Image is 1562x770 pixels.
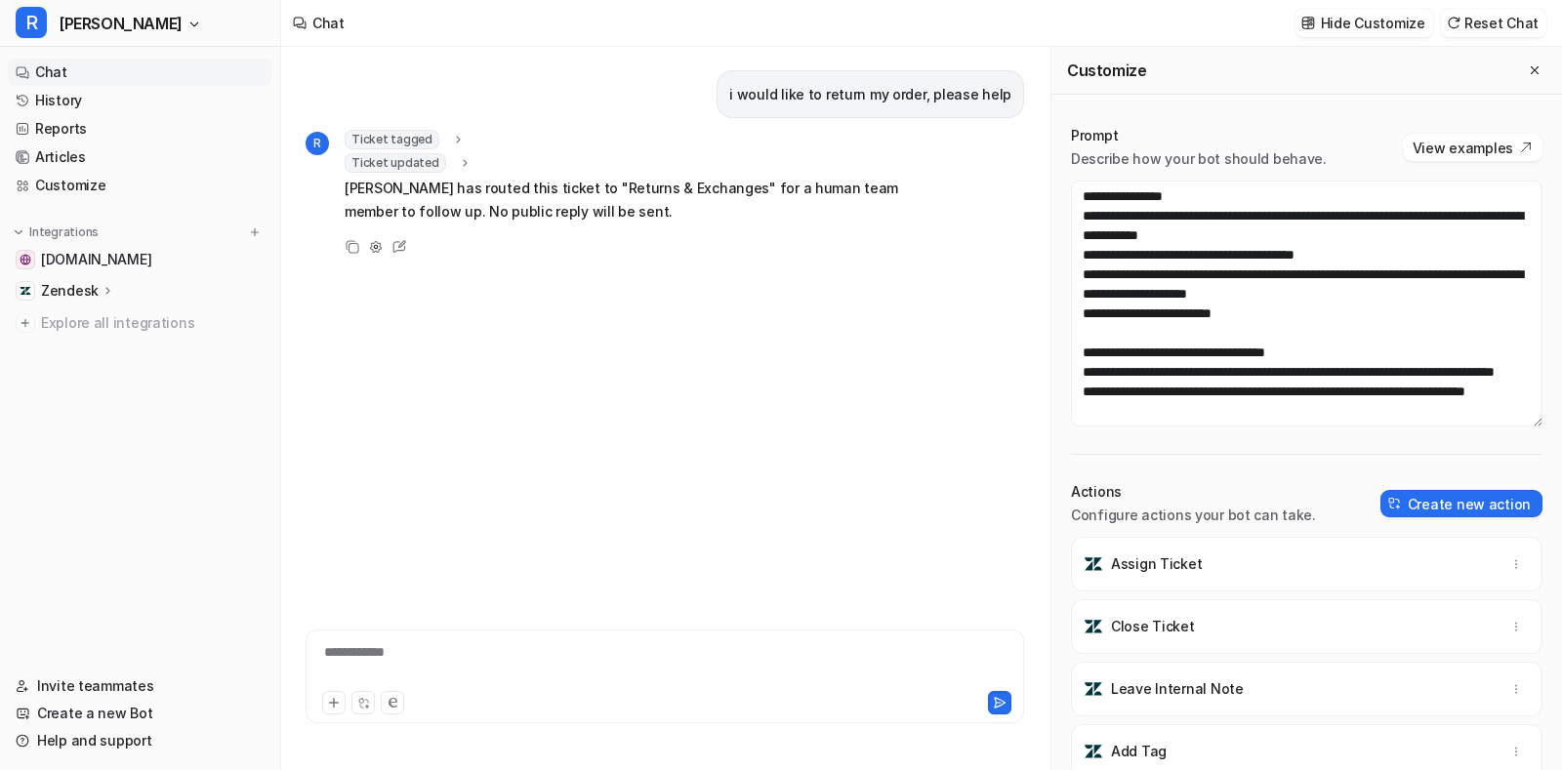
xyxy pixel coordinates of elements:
[312,13,345,33] div: Chat
[1321,13,1425,33] p: Hide Customize
[20,285,31,297] img: Zendesk
[1071,126,1327,145] p: Prompt
[345,153,446,173] span: Ticket updated
[1301,16,1315,30] img: customize
[1380,490,1542,517] button: Create new action
[12,225,25,239] img: expand menu
[248,225,262,239] img: menu_add.svg
[1111,742,1167,761] p: Add Tag
[8,87,272,114] a: History
[8,223,104,242] button: Integrations
[1067,61,1146,80] h2: Customize
[1441,9,1546,37] button: Reset Chat
[8,115,272,142] a: Reports
[345,130,439,149] span: Ticket tagged
[1084,679,1103,699] img: Leave Internal Note icon
[1084,742,1103,761] img: Add Tag icon
[16,313,35,333] img: explore all integrations
[729,83,1011,106] p: i would like to return my order, please help
[41,250,151,269] span: [DOMAIN_NAME]
[20,254,31,265] img: swyfthome.com
[1084,554,1103,574] img: Assign Ticket icon
[16,7,47,38] span: R
[1111,554,1202,574] p: Assign Ticket
[8,309,272,337] a: Explore all integrations
[1403,134,1542,161] button: View examples
[1111,679,1244,699] p: Leave Internal Note
[8,172,272,199] a: Customize
[8,59,272,86] a: Chat
[1071,149,1327,169] p: Describe how your bot should behave.
[41,307,265,339] span: Explore all integrations
[8,727,272,754] a: Help and support
[8,143,272,171] a: Articles
[1084,617,1103,636] img: Close Ticket icon
[29,224,99,240] p: Integrations
[1111,617,1195,636] p: Close Ticket
[41,281,99,301] p: Zendesk
[8,672,272,700] a: Invite teammates
[306,132,329,155] span: R
[8,246,272,273] a: swyfthome.com[DOMAIN_NAME]
[1388,497,1402,510] img: create-action-icon.svg
[59,10,183,37] span: [PERSON_NAME]
[1071,506,1316,525] p: Configure actions your bot can take.
[1071,482,1316,502] p: Actions
[345,177,916,223] p: [PERSON_NAME] has routed this ticket to "Returns & Exchanges" for a human team member to follow u...
[1523,59,1546,82] button: Close flyout
[8,700,272,727] a: Create a new Bot
[1295,9,1433,37] button: Hide Customize
[1447,16,1460,30] img: reset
